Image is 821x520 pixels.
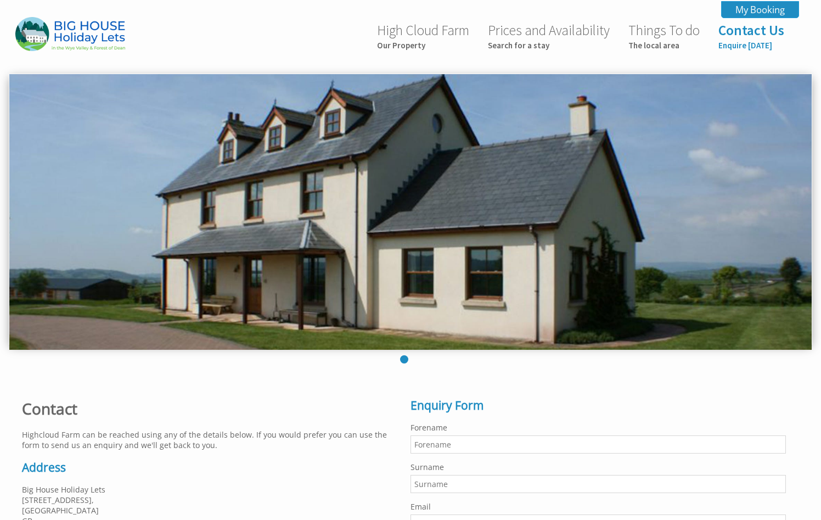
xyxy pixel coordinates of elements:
input: Surname [410,475,786,493]
label: Forename [410,422,786,433]
a: Prices and AvailabilitySearch for a stay [488,21,610,51]
a: Things To doThe local area [628,21,700,51]
small: Search for a stay [488,40,610,51]
img: Highcloud Farm [15,17,125,51]
input: Forename [410,435,786,454]
h1: Contact [22,398,397,419]
a: High Cloud FarmOur Property [377,21,469,51]
a: My Booking [721,1,799,18]
h2: Address [22,460,397,475]
small: Our Property [377,40,469,51]
p: Highcloud Farm can be reached using any of the details below. If you would prefer you can use the... [22,429,397,450]
small: The local area [628,40,700,51]
a: Contact UsEnquire [DATE] [718,21,784,51]
label: Surname [410,462,786,472]
small: Enquire [DATE] [718,40,784,51]
h2: Enquiry Form [410,398,786,413]
label: Email [410,501,786,512]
